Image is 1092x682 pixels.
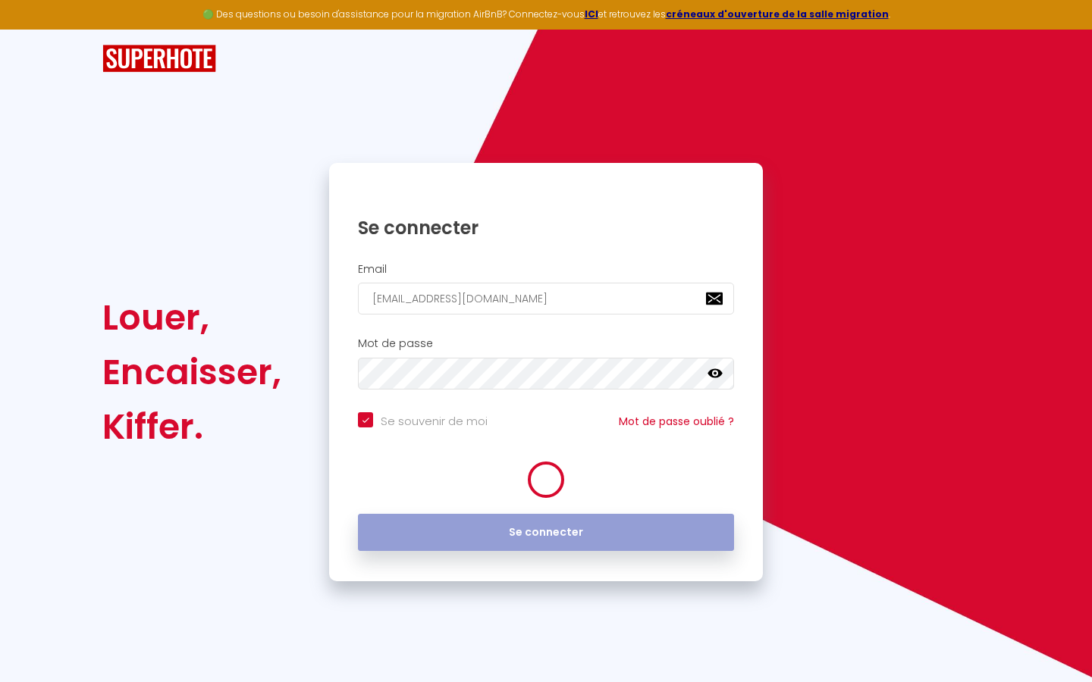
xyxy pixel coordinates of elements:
div: Encaisser, [102,345,281,399]
button: Se connecter [358,514,734,552]
button: Ouvrir le widget de chat LiveChat [12,6,58,52]
h2: Mot de passe [358,337,734,350]
a: créneaux d'ouverture de la salle migration [666,8,889,20]
div: Kiffer. [102,399,281,454]
a: Mot de passe oublié ? [619,414,734,429]
img: SuperHote logo [102,45,216,73]
a: ICI [585,8,598,20]
h1: Se connecter [358,216,734,239]
div: Louer, [102,290,281,345]
h2: Email [358,263,734,276]
input: Ton Email [358,283,734,314]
